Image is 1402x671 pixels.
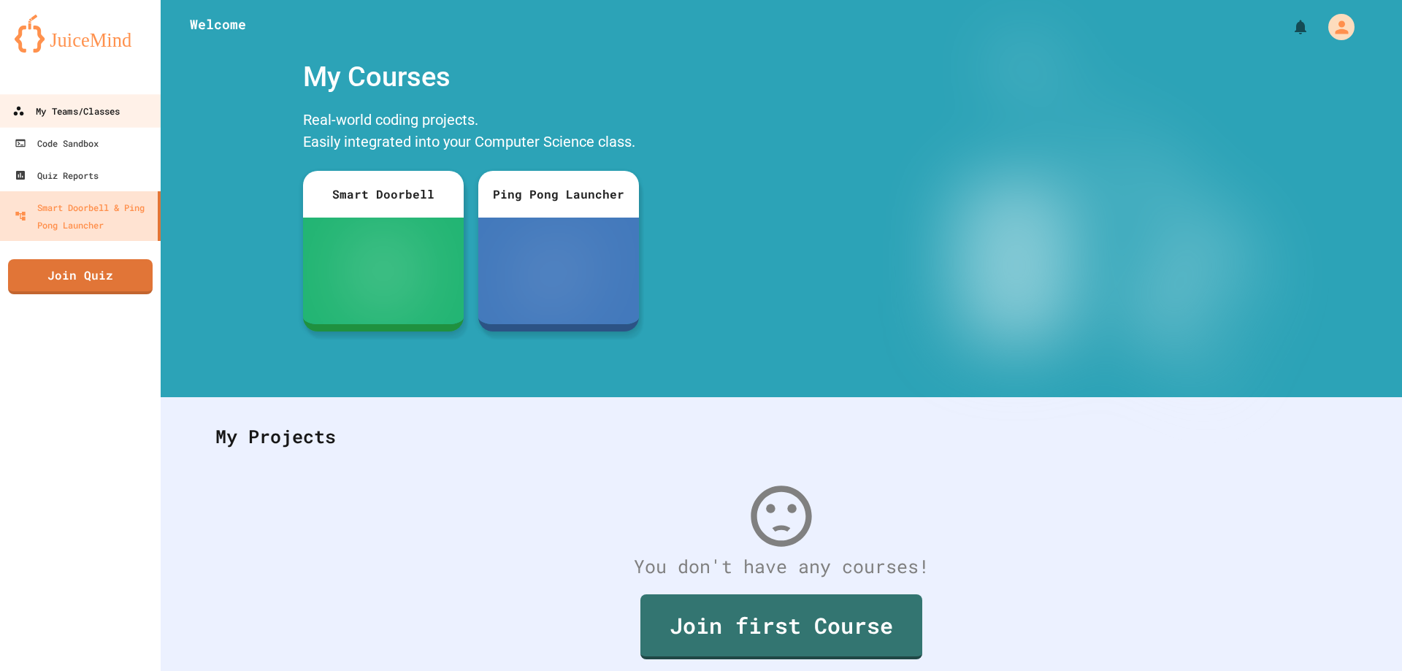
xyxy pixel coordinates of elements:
div: My Account [1313,10,1358,44]
div: My Notifications [1265,15,1313,39]
img: ppl-with-ball.png [526,242,591,300]
img: sdb-white.svg [363,242,405,300]
a: Join Quiz [8,259,153,294]
div: Smart Doorbell & Ping Pong Launcher [15,199,152,234]
img: banner-image-my-projects.png [896,49,1287,383]
div: Smart Doorbell [303,171,464,218]
div: My Projects [201,408,1362,465]
div: My Teams/Classes [12,102,120,120]
div: Code Sandbox [15,134,99,152]
a: Join first Course [640,594,922,659]
img: logo-orange.svg [15,15,146,53]
div: Ping Pong Launcher [478,171,639,218]
div: My Courses [296,49,646,105]
div: You don't have any courses! [201,553,1362,580]
div: Quiz Reports [15,166,99,184]
div: Real-world coding projects. Easily integrated into your Computer Science class. [296,105,646,160]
